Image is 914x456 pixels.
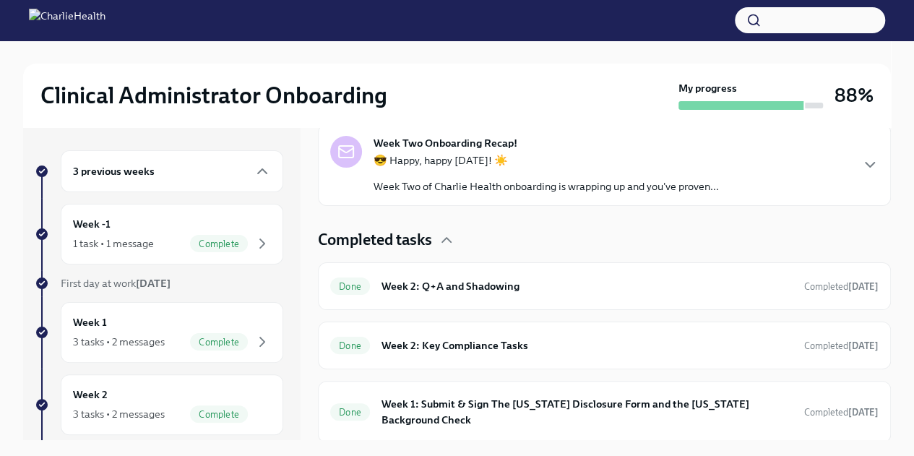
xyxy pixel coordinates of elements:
[804,405,879,419] span: September 5th, 2025 16:49
[73,387,108,403] h6: Week 2
[848,407,879,418] strong: [DATE]
[330,407,370,418] span: Done
[804,407,879,418] span: Completed
[381,278,793,294] h6: Week 2: Q+A and Shadowing
[330,334,879,357] a: DoneWeek 2: Key Compliance TasksCompleted[DATE]
[374,136,517,150] strong: Week Two Onboarding Recap!
[374,153,719,168] p: 😎 Happy, happy [DATE]! ☀️
[374,179,719,194] p: Week Two of Charlie Health onboarding is wrapping up and you've proven...
[190,409,248,420] span: Complete
[190,238,248,249] span: Complete
[73,407,165,421] div: 3 tasks • 2 messages
[330,393,879,431] a: DoneWeek 1: Submit & Sign The [US_STATE] Disclosure Form and the [US_STATE] Background CheckCompl...
[804,340,879,351] span: Completed
[330,275,879,298] a: DoneWeek 2: Q+A and ShadowingCompleted[DATE]
[73,216,111,232] h6: Week -1
[35,374,283,435] a: Week 23 tasks • 2 messagesComplete
[35,204,283,264] a: Week -11 task • 1 messageComplete
[835,82,874,108] h3: 88%
[61,150,283,192] div: 3 previous weeks
[61,277,171,290] span: First day at work
[804,281,879,292] span: Completed
[190,337,248,348] span: Complete
[73,314,107,330] h6: Week 1
[804,280,879,293] span: September 9th, 2025 16:33
[330,340,370,351] span: Done
[73,236,154,251] div: 1 task • 1 message
[35,276,283,291] a: First day at work[DATE]
[848,281,879,292] strong: [DATE]
[73,335,165,349] div: 3 tasks • 2 messages
[318,229,891,251] div: Completed tasks
[848,340,879,351] strong: [DATE]
[678,81,737,95] strong: My progress
[29,9,105,32] img: CharlieHealth
[73,163,155,179] h6: 3 previous weeks
[804,339,879,353] span: September 11th, 2025 18:56
[381,337,793,353] h6: Week 2: Key Compliance Tasks
[330,281,370,292] span: Done
[35,302,283,363] a: Week 13 tasks • 2 messagesComplete
[136,277,171,290] strong: [DATE]
[318,229,432,251] h4: Completed tasks
[381,396,793,428] h6: Week 1: Submit & Sign The [US_STATE] Disclosure Form and the [US_STATE] Background Check
[40,81,387,110] h2: Clinical Administrator Onboarding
